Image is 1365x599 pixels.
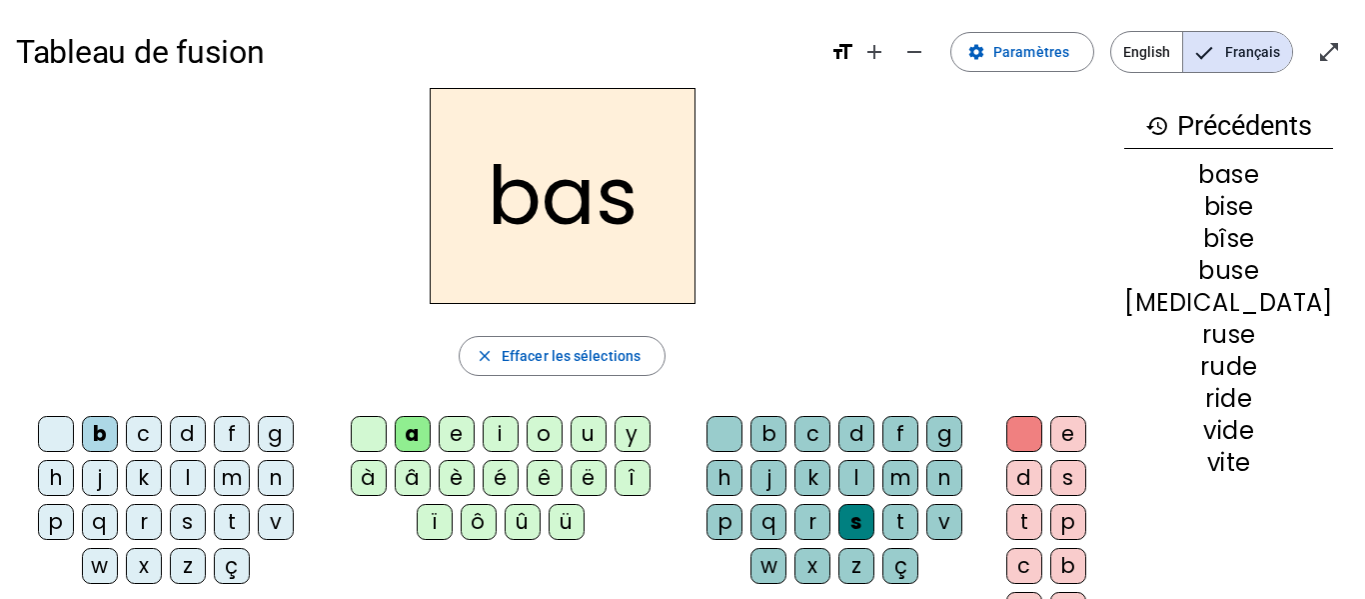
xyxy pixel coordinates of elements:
[1124,104,1333,149] h3: Précédents
[170,548,206,584] div: z
[794,504,830,540] div: r
[126,416,162,452] div: c
[527,416,563,452] div: o
[170,504,206,540] div: s
[854,32,894,72] button: Augmenter la taille de la police
[1124,419,1333,443] div: vide
[862,40,886,64] mat-icon: add
[1183,32,1292,72] span: Français
[16,20,814,84] h1: Tableau de fusion
[258,460,294,496] div: n
[1110,31,1293,73] mat-button-toggle-group: Language selection
[706,504,742,540] div: p
[483,460,519,496] div: é
[1317,40,1341,64] mat-icon: open_in_full
[1006,548,1042,584] div: c
[505,504,541,540] div: û
[527,460,563,496] div: ê
[549,504,585,540] div: ü
[170,460,206,496] div: l
[395,416,431,452] div: a
[1111,32,1182,72] span: English
[439,460,475,496] div: è
[126,460,162,496] div: k
[838,548,874,584] div: z
[351,460,387,496] div: à
[571,460,607,496] div: ë
[750,460,786,496] div: j
[794,460,830,496] div: k
[1006,460,1042,496] div: d
[882,548,918,584] div: ç
[82,460,118,496] div: j
[82,548,118,584] div: w
[214,416,250,452] div: f
[214,548,250,584] div: ç
[882,416,918,452] div: f
[794,416,830,452] div: c
[1050,504,1086,540] div: p
[882,504,918,540] div: t
[476,347,494,365] mat-icon: close
[894,32,934,72] button: Diminuer la taille de la police
[1124,291,1333,315] div: [MEDICAL_DATA]
[258,504,294,540] div: v
[1145,114,1169,138] mat-icon: history
[38,460,74,496] div: h
[459,336,666,376] button: Effacer les sélections
[1124,259,1333,283] div: buse
[1050,548,1086,584] div: b
[1006,504,1042,540] div: t
[1050,460,1086,496] div: s
[830,40,854,64] mat-icon: format_size
[902,40,926,64] mat-icon: remove
[750,548,786,584] div: w
[214,504,250,540] div: t
[430,88,695,304] h2: bas
[926,460,962,496] div: n
[258,416,294,452] div: g
[417,504,453,540] div: ï
[170,416,206,452] div: d
[502,344,641,368] span: Effacer les sélections
[126,504,162,540] div: r
[439,416,475,452] div: e
[571,416,607,452] div: u
[967,43,985,61] mat-icon: settings
[395,460,431,496] div: â
[1124,323,1333,347] div: ruse
[838,504,874,540] div: s
[615,416,651,452] div: y
[1124,195,1333,219] div: bise
[882,460,918,496] div: m
[1124,387,1333,411] div: ride
[1124,227,1333,251] div: bîse
[1124,451,1333,475] div: vite
[1309,32,1349,72] button: Entrer en plein écran
[794,548,830,584] div: x
[38,504,74,540] div: p
[950,32,1094,72] button: Paramètres
[926,504,962,540] div: v
[838,416,874,452] div: d
[1050,416,1086,452] div: e
[926,416,962,452] div: g
[750,416,786,452] div: b
[483,416,519,452] div: i
[214,460,250,496] div: m
[706,460,742,496] div: h
[126,548,162,584] div: x
[461,504,497,540] div: ô
[750,504,786,540] div: q
[838,460,874,496] div: l
[1124,355,1333,379] div: rude
[615,460,651,496] div: î
[82,416,118,452] div: b
[993,40,1069,64] span: Paramètres
[82,504,118,540] div: q
[1124,163,1333,187] div: base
